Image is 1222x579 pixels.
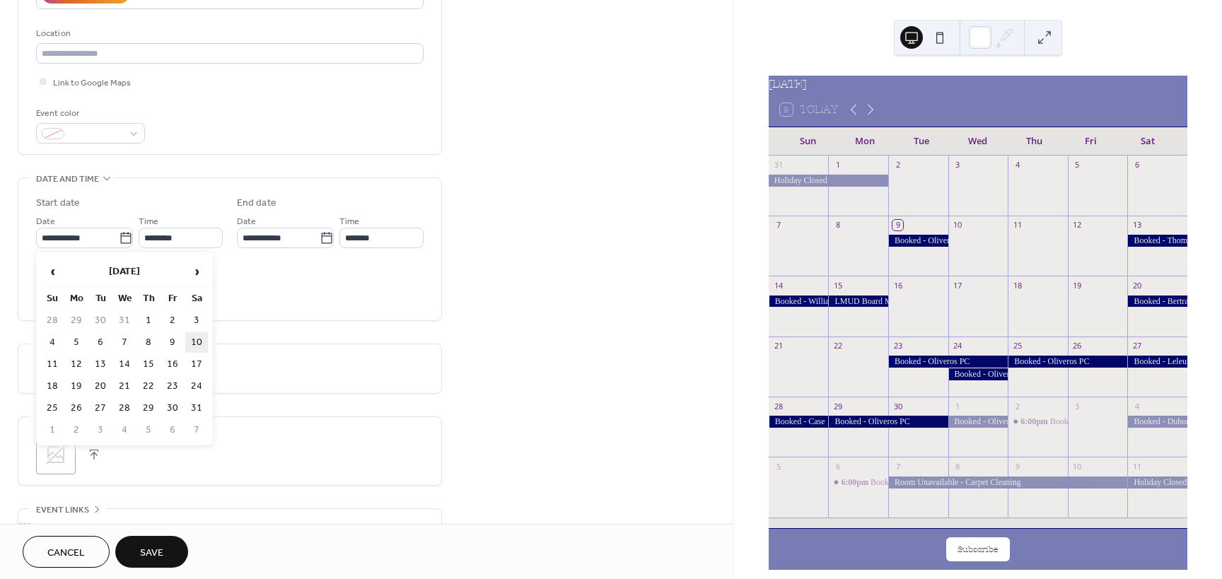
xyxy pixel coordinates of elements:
[65,288,88,309] th: Mo
[113,398,136,419] td: 28
[948,416,1008,428] div: Booked - Oliveros PC
[89,354,112,375] td: 13
[1072,341,1083,351] div: 26
[892,341,903,351] div: 23
[1127,476,1187,489] div: Holiday Closed
[1012,341,1023,351] div: 25
[1012,220,1023,230] div: 11
[773,461,784,472] div: 5
[1012,461,1023,472] div: 9
[137,354,160,375] td: 15
[892,461,903,472] div: 7
[1119,127,1176,156] div: Sat
[773,280,784,291] div: 14
[769,175,888,187] div: Holiday Closed
[1131,220,1142,230] div: 13
[953,401,963,411] div: 1
[828,416,948,428] div: Booked - Oliveros PC
[893,127,950,156] div: Tue
[837,127,893,156] div: Mon
[841,476,871,489] span: 6:00pm
[36,26,421,41] div: Location
[161,398,184,419] td: 30
[888,235,948,247] div: Booked - Oliveros.P.C
[65,398,88,419] td: 26
[1006,127,1063,156] div: Thu
[89,420,112,440] td: 3
[780,127,837,156] div: Sun
[953,280,963,291] div: 17
[36,196,80,211] div: Start date
[773,401,784,411] div: 28
[237,214,256,229] span: Date
[65,310,88,331] td: 29
[892,401,903,411] div: 30
[161,376,184,397] td: 23
[1072,401,1083,411] div: 3
[115,536,188,568] button: Save
[1008,416,1068,428] div: Booked Westwood Heights HOA
[137,398,160,419] td: 29
[89,398,112,419] td: 27
[1131,160,1142,170] div: 6
[1127,296,1187,308] div: Booked - Bertrand
[18,509,441,539] div: •••
[892,160,903,170] div: 2
[36,435,76,474] div: ;
[47,546,85,561] span: Cancel
[948,368,1008,380] div: Booked - Oliveros PC
[161,310,184,331] td: 2
[161,288,184,309] th: Fr
[113,288,136,309] th: We
[953,160,963,170] div: 3
[946,537,1010,561] button: Subscribe
[140,546,163,561] span: Save
[53,76,131,90] span: Link to Google Maps
[41,288,64,309] th: Su
[339,214,359,229] span: Time
[36,172,99,187] span: Date and time
[185,354,208,375] td: 17
[871,476,986,489] div: Booked - Tranquility Forest HOA
[113,310,136,331] td: 31
[237,196,277,211] div: End date
[65,420,88,440] td: 2
[953,220,963,230] div: 10
[832,220,843,230] div: 8
[1020,416,1050,428] span: 6:00pm
[113,332,136,353] td: 7
[161,420,184,440] td: 6
[832,341,843,351] div: 22
[1012,160,1023,170] div: 4
[769,416,829,428] div: Booked - Case
[1012,401,1023,411] div: 2
[41,354,64,375] td: 11
[89,376,112,397] td: 20
[23,536,110,568] button: Cancel
[137,288,160,309] th: Th
[773,341,784,351] div: 21
[89,310,112,331] td: 30
[161,332,184,353] td: 9
[137,376,160,397] td: 22
[953,341,963,351] div: 24
[892,220,903,230] div: 9
[185,420,208,440] td: 7
[89,332,112,353] td: 6
[950,127,1006,156] div: Wed
[832,160,843,170] div: 1
[1072,461,1083,472] div: 10
[65,354,88,375] td: 12
[137,332,160,353] td: 8
[41,420,64,440] td: 1
[185,398,208,419] td: 31
[1012,280,1023,291] div: 18
[1131,341,1142,351] div: 27
[65,332,88,353] td: 5
[773,220,784,230] div: 7
[113,376,136,397] td: 21
[41,398,64,419] td: 25
[186,257,207,286] span: ›
[65,257,184,287] th: [DATE]
[41,332,64,353] td: 4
